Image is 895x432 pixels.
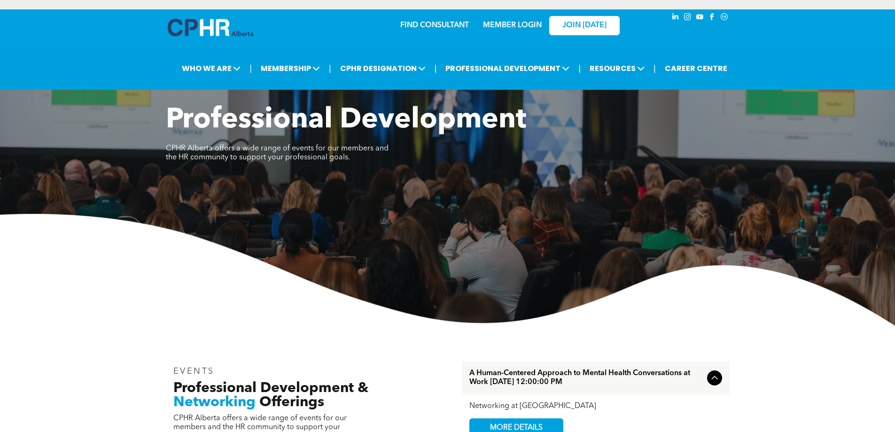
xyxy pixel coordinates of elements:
li: | [329,59,331,78]
a: MEMBER LOGIN [483,22,542,29]
li: | [249,59,252,78]
div: Networking at [GEOGRAPHIC_DATA] [469,402,722,411]
li: | [435,59,437,78]
span: Professional Development [166,106,526,134]
span: A Human-Centered Approach to Mental Health Conversations at Work [DATE] 12:00:00 PM [469,369,703,387]
span: PROFESSIONAL DEVELOPMENT [443,60,572,77]
a: FIND CONSULTANT [400,22,469,29]
a: youtube [695,12,705,24]
a: facebook [707,12,717,24]
span: MEMBERSHIP [258,60,323,77]
a: CAREER CENTRE [662,60,730,77]
a: linkedin [670,12,681,24]
span: Offerings [259,395,324,409]
a: JOIN [DATE] [549,16,620,35]
span: Networking [173,395,256,409]
a: Social network [719,12,730,24]
span: WHO WE ARE [179,60,243,77]
span: RESOURCES [587,60,647,77]
span: Professional Development & [173,381,368,395]
span: JOIN [DATE] [562,21,607,30]
li: | [578,59,581,78]
span: CPHR Alberta offers a wide range of events for our members and the HR community to support your p... [166,145,389,161]
span: CPHR DESIGNATION [337,60,428,77]
li: | [654,59,656,78]
img: A blue and white logo for cp alberta [168,19,253,36]
a: instagram [683,12,693,24]
span: EVENTS [173,367,215,376]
